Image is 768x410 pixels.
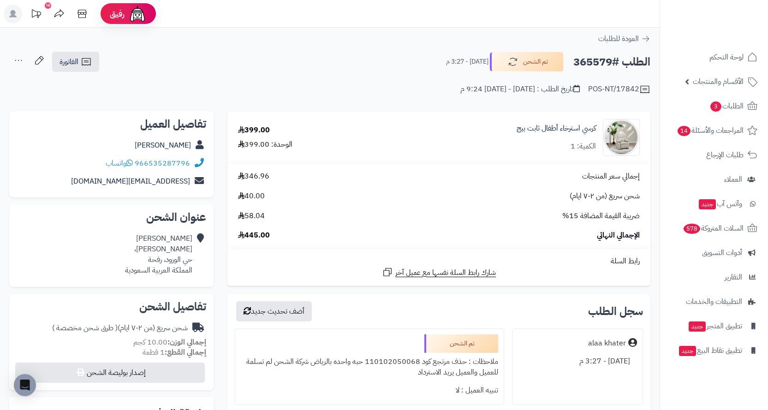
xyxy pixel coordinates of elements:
span: المراجعات والأسئلة [677,124,744,137]
span: ضريبة القيمة المضافة 15% [562,211,640,221]
div: شحن سريع (من ٢-٧ ايام) [52,323,188,333]
img: ai-face.png [128,5,147,23]
a: لوحة التحكم [666,46,762,68]
div: ملاحظات : حذف مرتجع كود 110102050068 حبه واحده بالرياض شركة الشحن لم تسلمة للعميل والعميل يريد ال... [241,353,498,381]
span: جديد [699,199,716,209]
a: 966535287796 [135,158,190,169]
a: واتساب [106,158,133,169]
a: [EMAIL_ADDRESS][DOMAIN_NAME] [71,176,190,187]
span: 578 [683,223,701,234]
a: أدوات التسويق [666,242,762,264]
div: رابط السلة [231,256,647,267]
div: POS-NT/17842 [588,84,650,95]
span: رفيق [110,8,125,19]
a: وآتس آبجديد [666,193,762,215]
div: alaa khater [588,338,626,349]
span: الفاتورة [60,56,78,67]
a: طلبات الإرجاع [666,144,762,166]
span: جديد [689,321,706,332]
img: 1750229818-1-90x90.jpg [603,119,639,156]
a: تطبيق المتجرجديد [666,315,762,337]
div: Open Intercom Messenger [14,374,36,396]
span: جديد [679,346,696,356]
a: التطبيقات والخدمات [666,291,762,313]
span: تطبيق المتجر [688,320,742,333]
span: لوحة التحكم [709,51,744,64]
span: شارك رابط السلة نفسها مع عميل آخر [395,267,496,278]
div: الوحدة: 399.00 [238,139,292,150]
button: أضف تحديث جديد [236,301,312,321]
span: 346.96 [238,171,269,182]
span: 3 [710,101,721,112]
button: إصدار بوليصة الشحن [15,362,205,383]
h2: الطلب #365579 [573,53,650,71]
span: 40.00 [238,191,265,202]
h2: تفاصيل العميل [17,119,206,130]
a: العودة للطلبات [598,33,650,44]
span: ( طرق شحن مخصصة ) [52,322,118,333]
div: الكمية: 1 [571,141,596,152]
h3: سجل الطلب [588,306,643,317]
span: 14 [677,125,691,136]
h2: تفاصيل الشحن [17,301,206,312]
a: الطلبات3 [666,95,762,117]
a: تطبيق نقاط البيعجديد [666,339,762,362]
small: [DATE] - 3:27 م [446,57,488,66]
a: شارك رابط السلة نفسها مع عميل آخر [382,267,496,278]
span: أدوات التسويق [702,246,742,259]
span: 445.00 [238,230,270,241]
strong: إجمالي القطع: [165,347,206,358]
a: التقارير [666,266,762,288]
span: السلات المتروكة [683,222,744,235]
span: التقارير [725,271,742,284]
a: العملاء [666,168,762,190]
div: 399.00 [238,125,270,136]
a: [PERSON_NAME] [135,140,191,151]
div: تم الشحن [424,334,498,353]
span: شحن سريع (من ٢-٧ ايام) [570,191,640,202]
span: الطلبات [709,100,744,113]
div: 10 [45,2,51,9]
span: طلبات الإرجاع [706,149,744,161]
span: الأقسام والمنتجات [693,75,744,88]
span: الإجمالي النهائي [597,230,640,241]
a: المراجعات والأسئلة14 [666,119,762,142]
span: التطبيقات والخدمات [686,295,742,308]
span: العملاء [724,173,742,186]
div: [PERSON_NAME] [PERSON_NAME]، حي الورود، رفحة المملكة العربية السعودية [125,233,192,275]
span: وآتس آب [698,197,742,210]
div: تنبيه العميل : لا [241,381,498,399]
small: 1 قطعة [143,347,206,358]
button: تم الشحن [490,52,564,71]
span: إجمالي سعر المنتجات [582,171,640,182]
a: الفاتورة [52,52,99,72]
a: كرسي استرخاء أطفال ثابت بيج [517,123,596,134]
small: 10.00 كجم [133,337,206,348]
span: 58.04 [238,211,265,221]
div: [DATE] - 3:27 م [518,352,637,370]
h2: عنوان الشحن [17,212,206,223]
span: تطبيق نقاط البيع [678,344,742,357]
a: تحديثات المنصة [24,5,48,25]
strong: إجمالي الوزن: [167,337,206,348]
img: logo-2.png [705,17,759,36]
div: تاريخ الطلب : [DATE] - [DATE] 9:24 م [460,84,580,95]
a: السلات المتروكة578 [666,217,762,239]
span: العودة للطلبات [598,33,639,44]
